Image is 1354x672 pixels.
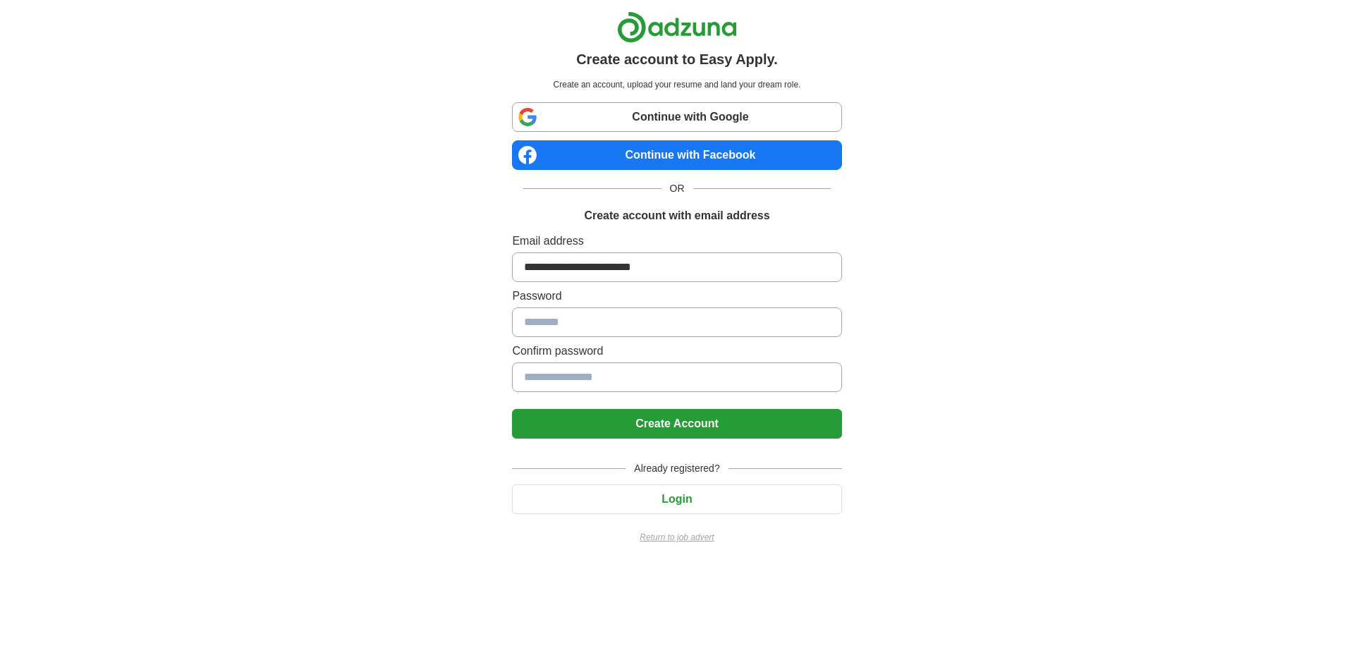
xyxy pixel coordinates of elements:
span: OR [661,181,693,196]
button: Create Account [512,409,841,439]
p: Create an account, upload your resume and land your dream role. [515,78,838,91]
h1: Create account with email address [584,207,769,224]
a: Continue with Google [512,102,841,132]
span: Already registered? [626,461,728,476]
a: Login [512,493,841,505]
a: Continue with Facebook [512,140,841,170]
label: Confirm password [512,343,841,360]
img: Adzuna logo [617,11,737,43]
button: Login [512,484,841,514]
label: Email address [512,233,841,250]
h1: Create account to Easy Apply. [576,49,778,70]
a: Return to job advert [512,531,841,544]
label: Password [512,288,841,305]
